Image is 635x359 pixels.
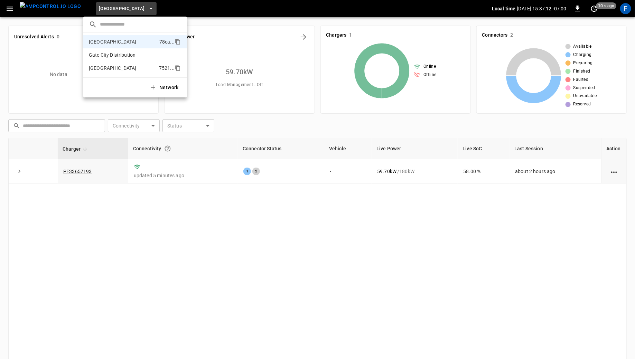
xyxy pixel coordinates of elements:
[146,81,184,95] button: Network
[89,65,156,72] p: [GEOGRAPHIC_DATA]
[89,38,157,45] p: [GEOGRAPHIC_DATA]
[89,51,157,58] p: Gate City Distribution
[174,64,182,72] div: copy
[174,38,182,46] div: copy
